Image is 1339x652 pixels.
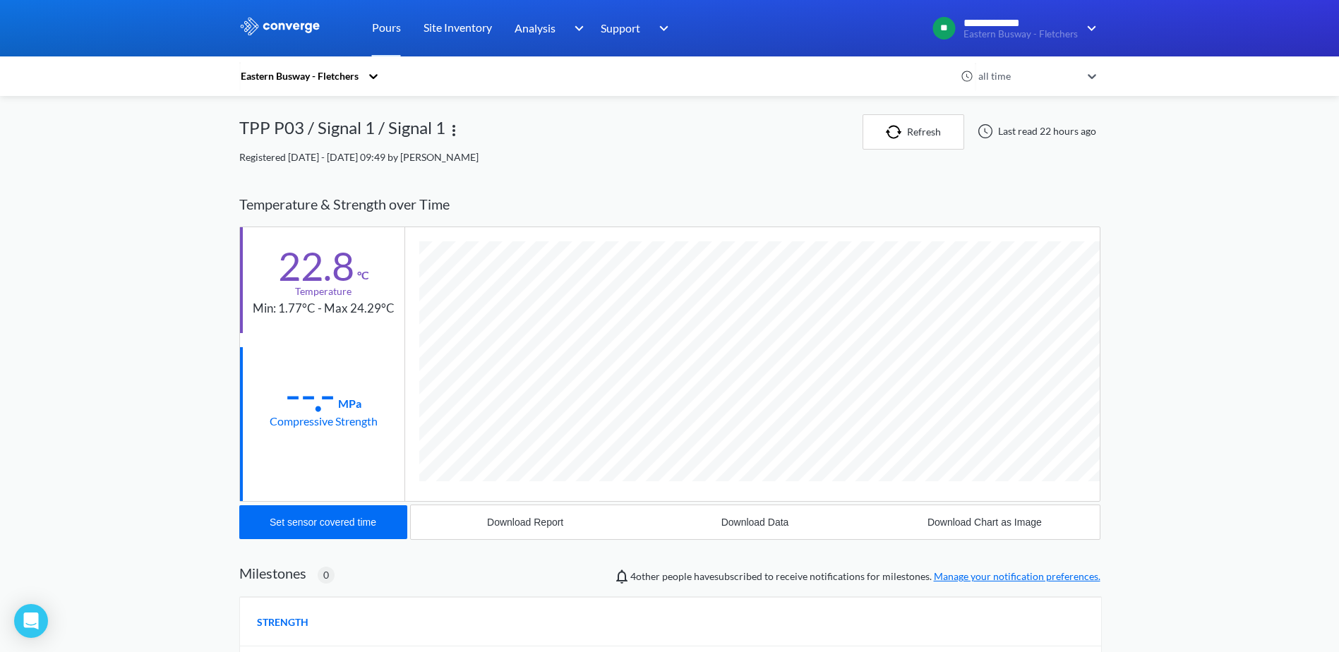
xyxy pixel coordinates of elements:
button: Download Report [411,505,640,539]
div: TPP P03 / Signal 1 / Signal 1 [239,114,445,150]
div: Temperature [295,284,352,299]
div: Set sensor covered time [270,517,376,528]
div: 22.8 [278,248,354,284]
button: Refresh [863,114,964,150]
span: Registered [DATE] - [DATE] 09:49 by [PERSON_NAME] [239,151,479,163]
span: 0 [323,567,329,583]
img: more.svg [445,122,462,139]
button: Download Chart as Image [870,505,1099,539]
span: people have subscribed to receive notifications for milestones. [630,569,1100,584]
span: STRENGTH [257,615,308,630]
div: Download Data [721,517,789,528]
img: icon-clock.svg [961,70,973,83]
div: Download Report [487,517,563,528]
div: Download Chart as Image [927,517,1042,528]
img: icon-refresh.svg [886,125,907,139]
span: Support [601,19,640,37]
span: Analysis [515,19,556,37]
img: downArrow.svg [650,20,673,37]
button: Set sensor covered time [239,505,407,539]
div: Last read 22 hours ago [970,123,1100,140]
div: Min: 1.77°C - Max 24.29°C [253,299,395,318]
a: Manage your notification preferences. [934,570,1100,582]
img: logo_ewhite.svg [239,17,321,35]
div: Open Intercom Messenger [14,604,48,638]
button: Download Data [640,505,870,539]
div: Temperature & Strength over Time [239,182,1100,227]
div: --.- [285,377,335,412]
img: notifications-icon.svg [613,568,630,585]
span: Eastern Busway - Fletchers [963,29,1078,40]
span: Bariz Shah, Rupal Sharma, Ryan Clifton, Neha Raphael [630,570,660,582]
div: Compressive Strength [270,412,378,430]
div: Eastern Busway - Fletchers [239,68,361,84]
div: all time [975,68,1081,84]
h2: Milestones [239,565,306,581]
img: downArrow.svg [565,20,587,37]
img: downArrow.svg [1078,20,1100,37]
